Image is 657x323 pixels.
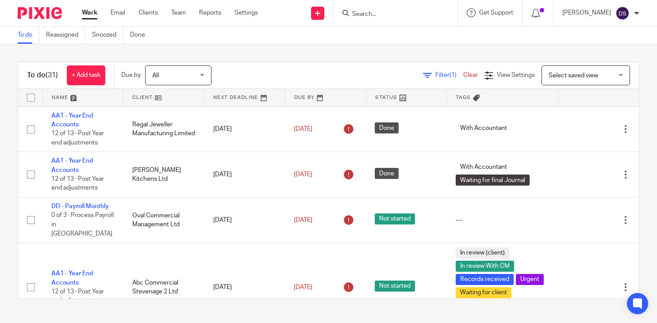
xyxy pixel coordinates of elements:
span: Waiting for final Journal [456,175,530,186]
a: AA1 - Year End Accounts [51,158,93,173]
td: Oval Commercial Management Ltd [123,198,204,243]
span: Done [375,168,399,179]
a: AA1 - Year End Accounts [51,270,93,285]
img: svg%3E [615,6,630,20]
span: (31) [46,72,58,79]
span: [DATE] [294,217,312,223]
a: Clear [463,72,478,78]
a: Work [82,8,97,17]
span: 12 of 13 · Post Year end adjustments [51,289,104,304]
td: [DATE] [204,152,285,198]
span: Get Support [479,10,513,16]
span: (1) [450,72,457,78]
h1: To do [27,71,58,80]
a: Reassigned [46,27,85,44]
span: Filter [435,72,463,78]
span: All [152,72,159,79]
a: Clients [138,8,158,17]
p: [PERSON_NAME] [562,8,611,17]
td: Regal Jeweller Manufacturing Limited [123,106,204,152]
span: 0 of 3 · Process Payroll in [GEOGRAPHIC_DATA] [51,213,114,237]
span: In review With CM [456,261,514,272]
a: Snoozed [92,27,123,44]
img: Pixie [18,7,62,19]
td: [DATE] [204,198,285,243]
a: Done [130,27,152,44]
a: Settings [234,8,258,17]
span: With Accountant [456,122,511,133]
input: Search [351,11,431,19]
span: Not started [375,281,415,292]
a: Email [111,8,125,17]
span: Not started [375,213,415,224]
a: Team [171,8,186,17]
td: [PERSON_NAME] Kitchens Ltd [123,152,204,198]
div: --- [456,216,549,224]
a: + Add task [67,65,105,85]
span: Done [375,122,399,133]
a: DD - Payroll Monthly [51,203,109,209]
span: [DATE] [294,171,312,178]
a: To do [18,27,39,44]
td: [DATE] [204,106,285,152]
span: [DATE] [294,126,312,132]
span: Waiting for client [456,287,511,298]
span: 12 of 13 · Post Year end adjustments [51,130,104,146]
a: AA1 - Year End Accounts [51,113,93,128]
span: View Settings [497,72,535,78]
span: In review (client) [456,247,509,258]
span: Records received [456,274,514,285]
span: Urgent [516,274,544,285]
span: With Accountant [456,161,511,172]
span: Select saved view [549,72,598,79]
p: Due by [121,71,141,80]
span: 12 of 13 · Post Year end adjustments [51,176,104,191]
span: [DATE] [294,284,312,290]
span: Tags [456,95,471,100]
a: Reports [199,8,221,17]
